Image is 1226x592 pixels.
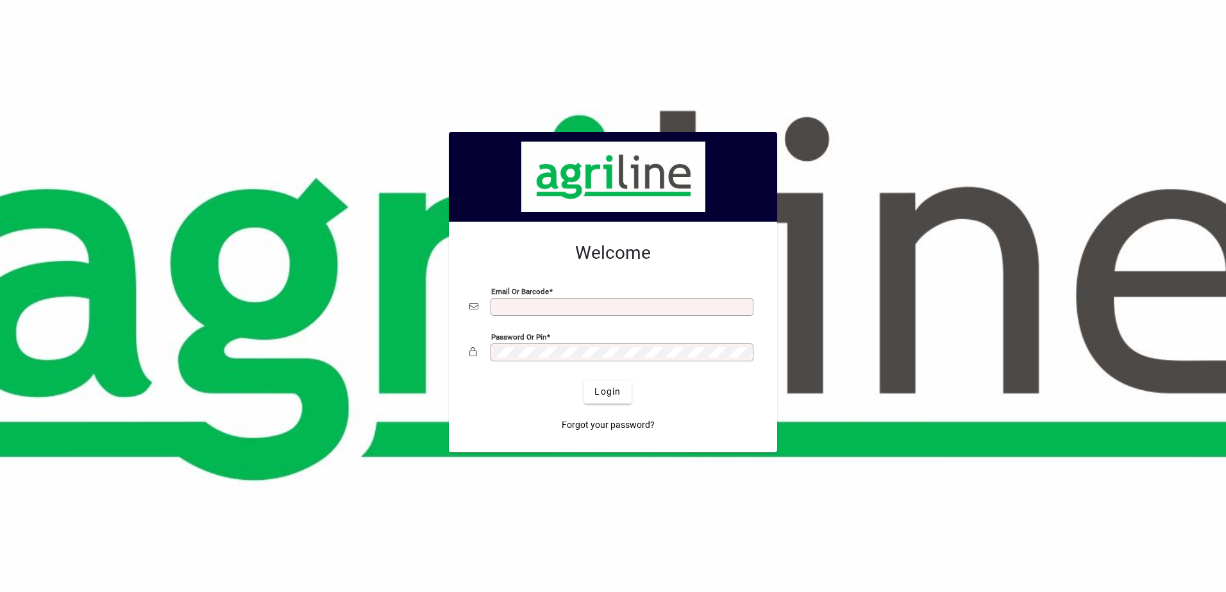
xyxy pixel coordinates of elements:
[594,385,621,399] span: Login
[557,414,660,437] a: Forgot your password?
[469,242,757,264] h2: Welcome
[491,286,549,295] mat-label: Email or Barcode
[491,332,546,341] mat-label: Password or Pin
[584,381,631,404] button: Login
[562,418,655,432] span: Forgot your password?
